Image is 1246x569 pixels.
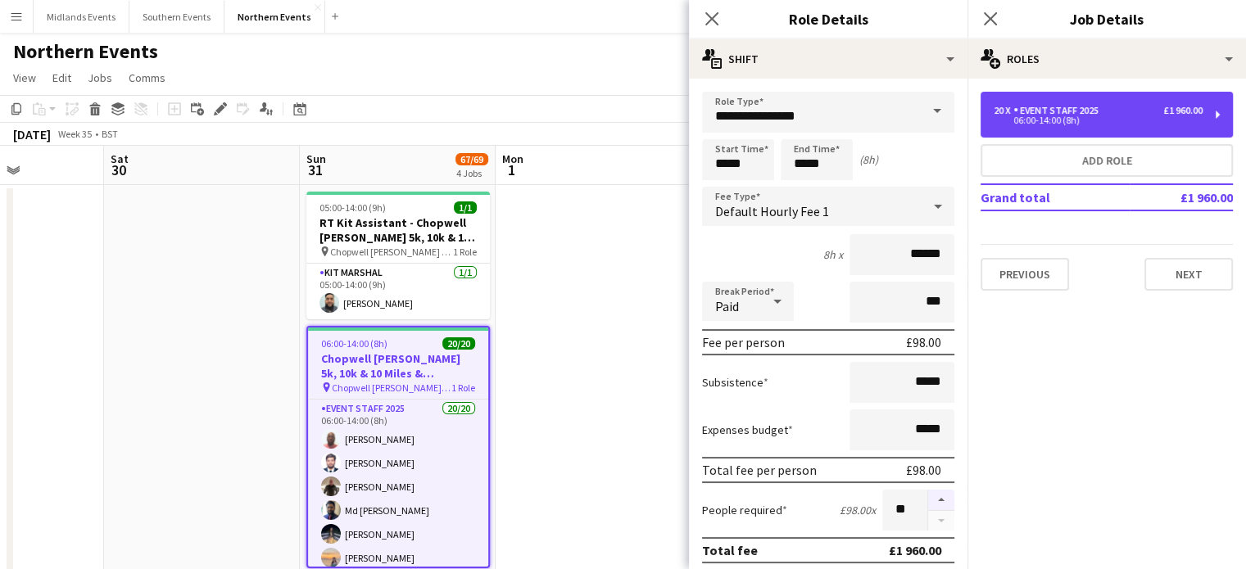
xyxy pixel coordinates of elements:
[981,258,1069,291] button: Previous
[13,39,158,64] h1: Northern Events
[689,8,967,29] h3: Role Details
[451,382,475,394] span: 1 Role
[702,503,787,517] label: People required
[7,67,43,88] a: View
[332,382,451,394] span: Chopwell [PERSON_NAME] 5k, 10k & 10 Mile
[502,151,523,166] span: Mon
[102,128,118,140] div: BST
[889,542,941,558] div: £1 960.00
[823,247,843,262] div: 8h x
[500,160,523,179] span: 1
[304,160,326,179] span: 31
[702,462,817,478] div: Total fee per person
[13,126,51,142] div: [DATE]
[108,160,129,179] span: 30
[306,151,326,166] span: Sun
[702,375,768,390] label: Subsistence
[321,337,387,350] span: 06:00-14:00 (8h)
[306,192,490,319] app-job-card: 05:00-14:00 (9h)1/1RT Kit Assistant - Chopwell [PERSON_NAME] 5k, 10k & 10 Miles & [PERSON_NAME] C...
[455,153,488,165] span: 67/69
[129,70,165,85] span: Comms
[308,351,488,381] h3: Chopwell [PERSON_NAME] 5k, 10k & 10 Miles & [PERSON_NAME]
[981,184,1130,210] td: Grand total
[967,39,1246,79] div: Roles
[453,246,477,258] span: 1 Role
[840,503,876,517] div: £98.00 x
[1163,105,1203,116] div: £1 960.00
[1144,258,1233,291] button: Next
[306,326,490,568] app-job-card: 06:00-14:00 (8h)20/20Chopwell [PERSON_NAME] 5k, 10k & 10 Miles & [PERSON_NAME] Chopwell [PERSON_N...
[81,67,119,88] a: Jobs
[928,490,954,511] button: Increase
[906,334,941,350] div: £98.00
[319,201,386,214] span: 05:00-14:00 (9h)
[967,8,1246,29] h3: Job Details
[702,542,758,558] div: Total fee
[859,152,878,167] div: (8h)
[702,334,785,350] div: Fee per person
[1130,184,1233,210] td: £1 960.00
[702,422,793,437] label: Expenses budget
[224,1,325,33] button: Northern Events
[1013,105,1105,116] div: Event Staff 2025
[456,167,487,179] div: 4 Jobs
[994,105,1013,116] div: 20 x
[54,128,95,140] span: Week 35
[442,337,475,350] span: 20/20
[994,116,1203,124] div: 06:00-14:00 (8h)
[306,215,490,245] h3: RT Kit Assistant - Chopwell [PERSON_NAME] 5k, 10k & 10 Miles & [PERSON_NAME]
[46,67,78,88] a: Edit
[981,144,1233,177] button: Add role
[34,1,129,33] button: Midlands Events
[13,70,36,85] span: View
[454,201,477,214] span: 1/1
[715,298,739,314] span: Paid
[330,246,453,258] span: Chopwell [PERSON_NAME] 5k, 10k & 10 Mile
[906,462,941,478] div: £98.00
[88,70,112,85] span: Jobs
[715,203,829,219] span: Default Hourly Fee 1
[52,70,71,85] span: Edit
[122,67,172,88] a: Comms
[129,1,224,33] button: Southern Events
[306,264,490,319] app-card-role: Kit Marshal1/105:00-14:00 (9h)[PERSON_NAME]
[111,151,129,166] span: Sat
[689,39,967,79] div: Shift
